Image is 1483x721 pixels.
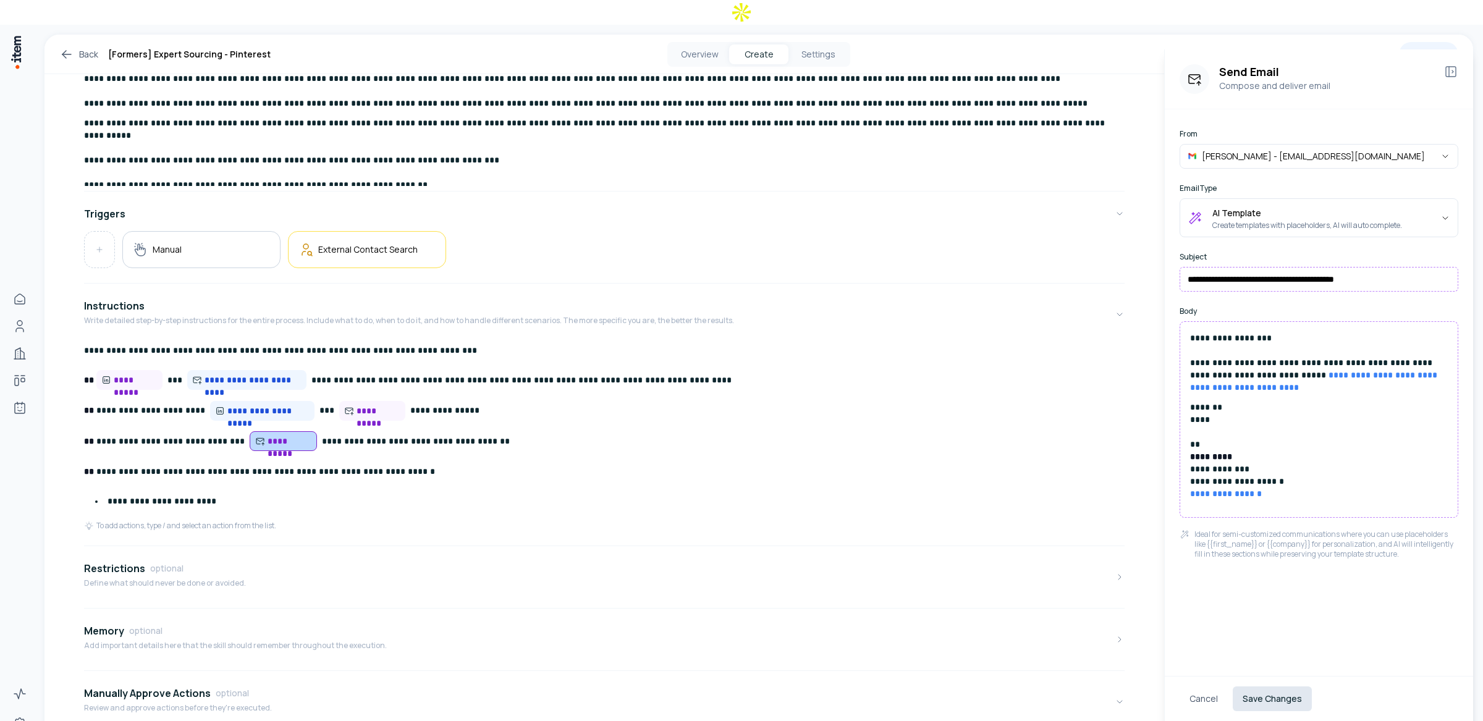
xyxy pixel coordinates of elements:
label: Subject [1180,252,1458,262]
p: Ideal for semi-customized communications where you can use placeholders like {{first_name}} or {{... [1194,529,1458,559]
a: Agents [7,395,32,420]
span: optional [129,625,163,637]
h4: Triggers [84,206,125,221]
div: To add actions, type / and select an action from the list. [84,521,276,531]
a: Back [59,47,98,62]
div: Triggers [84,231,1125,278]
a: Home [7,287,32,311]
p: Review and approve actions before they're executed. [84,703,272,713]
label: From [1180,129,1458,139]
span: optional [216,687,249,699]
h1: [Formers] Expert Sourcing - Pinterest [108,47,271,62]
h4: Instructions [84,298,145,313]
img: Item Brain Logo [10,35,22,70]
button: Cancel [1180,686,1228,711]
label: Body [1180,306,1458,316]
div: GoalDefine an overall goal for the skill. This will be used to guide the skill execution towards ... [84,72,1125,186]
button: Settings [788,44,848,64]
label: Email Type [1180,183,1458,193]
a: People [7,314,32,339]
button: InstructionsWrite detailed step-by-step instructions for the entire process. Include what to do, ... [84,289,1125,340]
div: InstructionsWrite detailed step-by-step instructions for the entire process. Include what to do, ... [84,340,1125,541]
h5: Manual [153,243,182,255]
button: Triggers [84,196,1125,231]
h4: Manually Approve Actions [84,686,211,701]
button: Create [729,44,788,64]
h5: External Contact Search [318,243,418,255]
h4: Restrictions [84,561,145,576]
p: Compose and deliver email [1219,79,1434,93]
h3: Send Email [1219,64,1434,79]
p: Add important details here that the skill should remember throughout the execution. [84,641,387,651]
span: optional [150,562,184,575]
button: MemoryoptionalAdd important details here that the skill should remember throughout the execution. [84,613,1125,665]
button: Save Changes [1233,686,1312,711]
a: Activity [7,681,32,706]
a: Deals [7,368,32,393]
p: Write detailed step-by-step instructions for the entire process. Include what to do, when to do i... [84,316,734,326]
p: Define what should never be done or avoided. [84,578,246,588]
button: Overview [670,44,729,64]
button: RestrictionsoptionalDefine what should never be done or avoided. [84,551,1125,603]
h4: Memory [84,623,124,638]
a: Companies [7,341,32,366]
